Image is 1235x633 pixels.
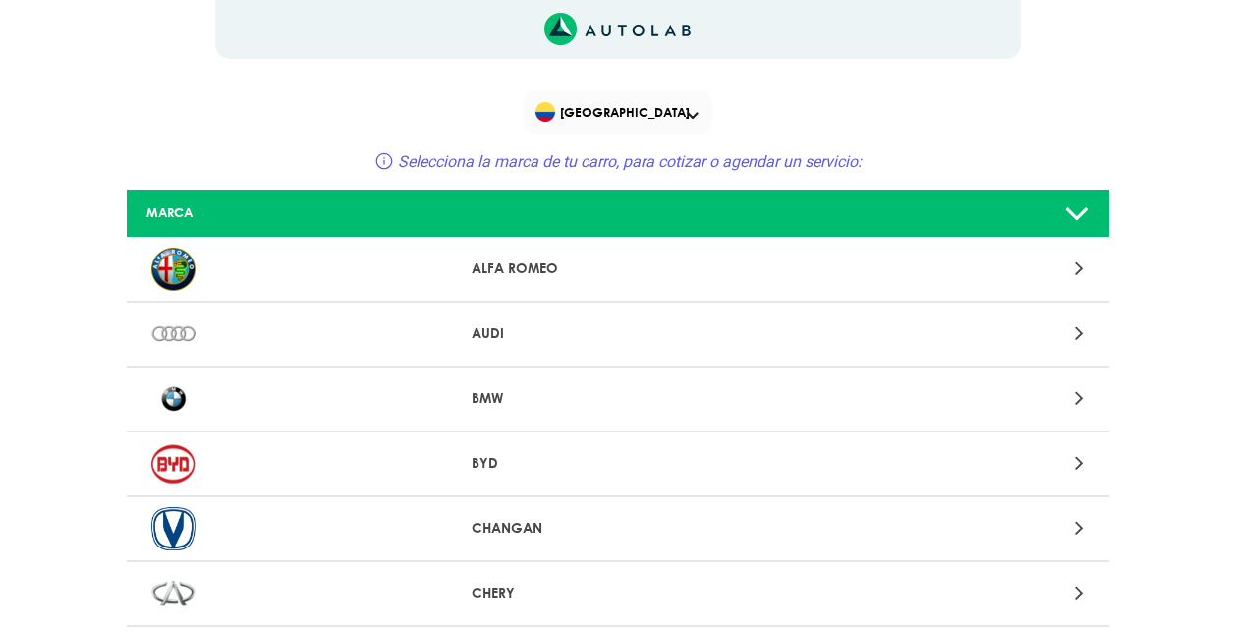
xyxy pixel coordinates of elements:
[535,98,703,126] span: [GEOGRAPHIC_DATA]
[151,507,196,550] img: CHANGAN
[535,102,555,122] img: Flag of COLOMBIA
[151,572,196,615] img: CHERY
[524,90,712,134] div: Flag of COLOMBIA[GEOGRAPHIC_DATA]
[151,377,196,421] img: BMW
[472,518,763,539] p: CHANGAN
[472,453,763,474] p: BYD
[151,442,196,486] img: BYD
[472,323,763,344] p: AUDI
[398,152,862,171] span: Selecciona la marca de tu carro, para cotizar o agendar un servicio:
[151,248,196,291] img: ALFA ROMEO
[472,259,763,279] p: ALFA ROMEO
[472,388,763,409] p: BMW
[127,190,1109,238] a: MARCA
[132,203,456,222] div: MARCA
[544,19,691,37] a: Link al sitio de autolab
[472,583,763,604] p: CHERY
[151,313,196,356] img: AUDI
